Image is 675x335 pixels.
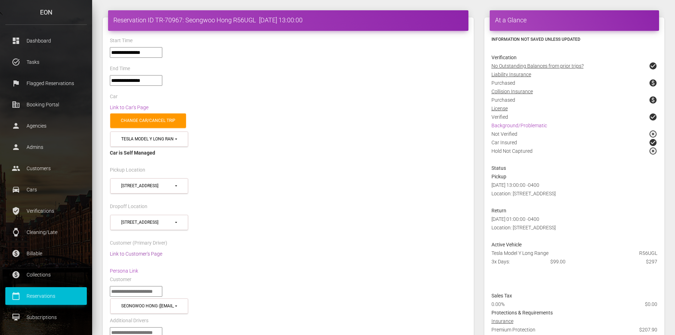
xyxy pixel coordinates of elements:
[5,266,87,284] a: paid Collections
[110,203,147,210] label: Dropoff Location
[11,99,81,110] p: Booking Portal
[110,317,148,324] label: Additional Drivers
[11,57,81,67] p: Tasks
[491,208,506,213] strong: Return
[486,249,663,257] div: Tesla Model Y Long Range
[110,251,162,257] a: Link to Customer's Page
[11,35,81,46] p: Dashboard
[491,165,506,171] strong: Status
[11,206,81,216] p: Verifications
[649,130,657,138] span: highlight_off
[121,136,174,142] div: Tesla Model Y Long Range (R56UGL in 90245)
[110,215,188,230] button: 1960 E Grand Ave (90245)
[545,257,604,266] div: $99.00
[491,123,547,128] a: Background/Problematic
[5,138,87,156] a: person Admins
[486,300,604,308] div: 0.00%
[110,268,138,274] a: Persona Link
[110,298,188,314] button: Seongwoo Hong (tjddn9201@kakao.com)
[486,79,663,87] div: Purchased
[639,325,657,334] span: $207.90
[110,240,167,247] label: Customer (Primary Driver)
[5,160,87,177] a: people Customers
[5,32,87,50] a: dashboard Dashboard
[491,318,513,324] u: Insurance
[11,142,81,152] p: Admins
[491,310,553,316] strong: Protections & Requirements
[11,121,81,131] p: Agencies
[486,113,663,121] div: Verified
[11,163,81,174] p: Customers
[11,184,81,195] p: Cars
[491,242,522,247] strong: Active Vehicle
[645,300,657,308] span: $0.00
[491,72,531,77] u: Liability Insurance
[649,113,657,121] span: check_circle
[11,227,81,238] p: Cleaning/Late
[121,219,174,225] div: [STREET_ADDRESS]
[495,16,654,24] h4: At a Glance
[491,89,533,94] u: Collision Insurance
[486,138,663,147] div: Car Insured
[5,53,87,71] a: task_alt Tasks
[110,178,188,194] button: 1960 E Grand Ave (90245)
[5,181,87,199] a: drive_eta Cars
[491,63,584,69] u: No Outstanding Balances from prior trips?
[110,93,118,100] label: Car
[121,303,174,309] div: Seongwoo Hong ([EMAIL_ADDRESS][DOMAIN_NAME])
[113,16,463,24] h4: Reservation ID TR-70967: Seongwoo Hong R56UGL [DATE] 13:00:00
[5,96,87,113] a: corporate_fare Booking Portal
[649,79,657,87] span: paid
[5,308,87,326] a: card_membership Subscriptions
[11,312,81,323] p: Subscriptions
[491,293,512,298] strong: Sales Tax
[486,147,663,164] div: Hold Not Captured
[5,245,87,262] a: paid Billable
[5,117,87,135] a: person Agencies
[649,96,657,104] span: paid
[5,74,87,92] a: flag Flagged Reservations
[110,37,133,44] label: Start Time
[491,36,657,43] h6: Information not saved unless updated
[121,183,174,189] div: [STREET_ADDRESS]
[11,269,81,280] p: Collections
[110,105,148,110] a: Link to Car's Page
[110,113,186,128] a: Change car/cancel trip
[11,291,81,301] p: Reservations
[491,55,517,60] strong: Verification
[649,138,657,147] span: check_circle
[5,223,87,241] a: watch Cleaning/Late
[110,167,145,174] label: Pickup Location
[110,276,131,283] label: Customer
[5,202,87,220] a: verified_user Verifications
[486,257,545,266] div: 3x Days:
[11,78,81,89] p: Flagged Reservations
[491,216,556,230] span: [DATE] 01:00:00 -0400 Location: [STREET_ADDRESS]
[491,182,556,196] span: [DATE] 13:00:00 -0400 Location: [STREET_ADDRESS]
[486,130,663,138] div: Not Verified
[110,132,188,147] button: Tesla Model Y Long Range (R56UGL in 90245)
[649,147,657,155] span: highlight_off
[646,257,657,266] span: $297
[5,287,87,305] a: calendar_today Reservations
[649,62,657,70] span: check_circle
[491,106,508,111] u: License
[491,174,506,179] strong: Pickup
[110,65,130,72] label: End Time
[11,248,81,259] p: Billable
[486,96,663,104] div: Purchased
[639,249,657,257] span: R56UGL
[110,149,467,157] div: Car is Self Managed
